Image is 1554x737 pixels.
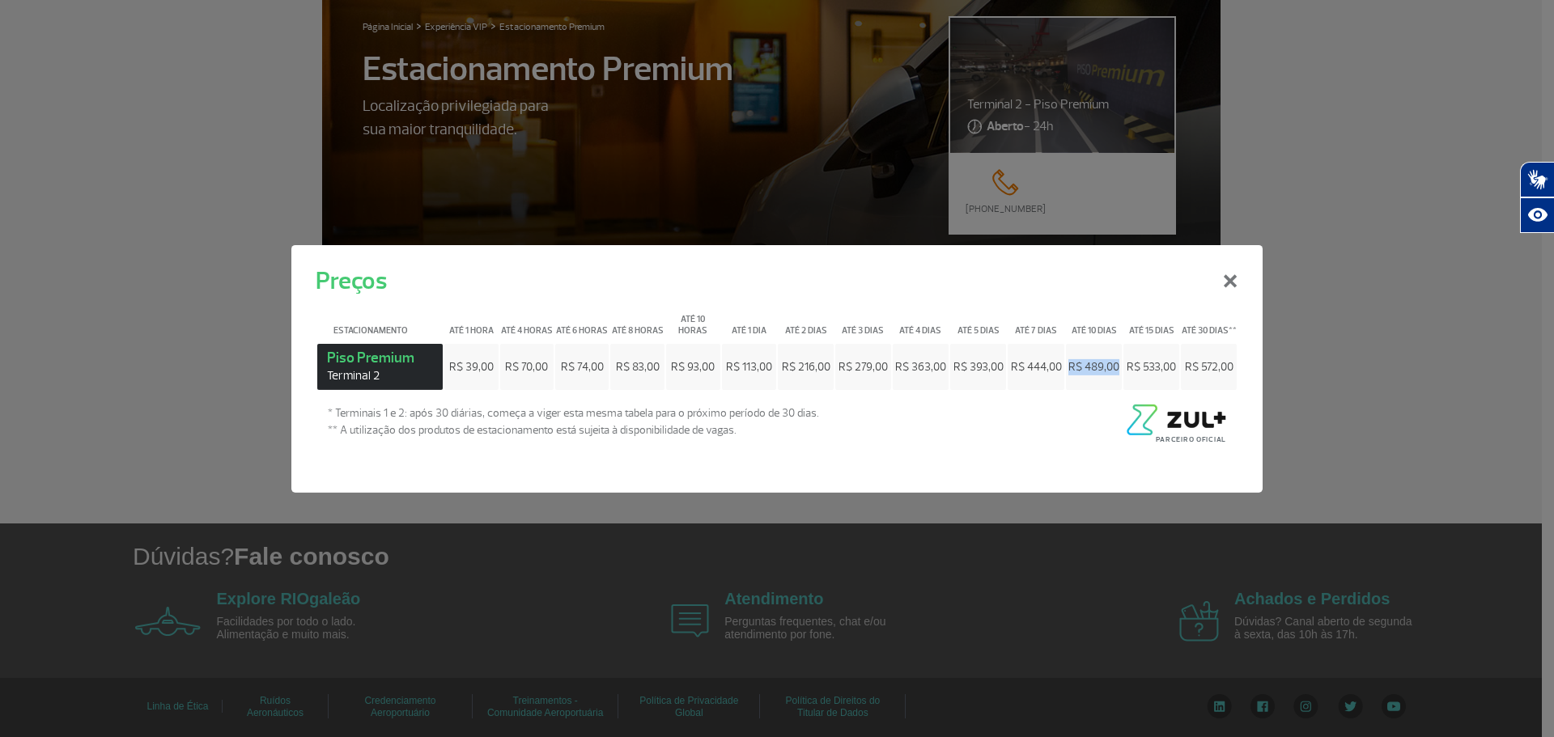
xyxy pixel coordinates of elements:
th: Até 1 dia [722,300,777,341]
span: ** A utilização dos produtos de estacionamento está sujeita à disponibilidade de vagas. [328,421,819,438]
span: R$ 83,00 [616,359,660,373]
span: R$ 74,00 [561,359,604,373]
img: logo-zul-black.png [1123,405,1226,435]
span: R$ 363,00 [895,359,946,373]
th: Até 15 dias [1123,300,1179,341]
th: Até 8 horas [610,300,664,341]
th: Até 4 horas [500,300,554,341]
strong: Piso Premium [327,348,433,383]
th: Até 10 horas [666,300,720,341]
span: Terminal 2 [327,368,433,383]
button: Close [1209,249,1251,307]
span: R$ 70,00 [505,359,548,373]
th: Estacionamento [317,300,443,341]
button: Abrir tradutor de língua de sinais. [1520,162,1554,197]
span: R$ 279,00 [839,359,888,373]
button: Abrir recursos assistivos. [1520,197,1554,233]
th: Até 3 dias [835,300,891,341]
span: R$ 93,00 [671,359,715,373]
span: * Terminais 1 e 2: após 30 diárias, começa a viger esta mesma tabela para o próximo período de 30... [328,405,819,421]
span: R$ 572,00 [1185,359,1233,373]
span: R$ 113,00 [726,359,772,373]
span: Parceiro Oficial [1156,435,1226,444]
span: R$ 39,00 [449,359,494,373]
span: R$ 533,00 [1127,359,1176,373]
span: R$ 216,00 [782,359,830,373]
th: Até 6 horas [555,300,609,341]
th: Até 2 dias [778,300,834,341]
span: R$ 393,00 [953,359,1004,373]
div: Plugin de acessibilidade da Hand Talk. [1520,162,1554,233]
th: Até 7 dias [1008,300,1064,341]
th: Até 10 dias [1066,300,1123,341]
span: R$ 489,00 [1068,359,1119,373]
th: Até 30 dias** [1181,300,1237,341]
th: Até 4 dias [893,300,949,341]
th: Até 5 dias [950,300,1006,341]
h5: Preços [316,262,387,299]
span: R$ 444,00 [1011,359,1062,373]
th: Até 1 hora [444,300,499,341]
